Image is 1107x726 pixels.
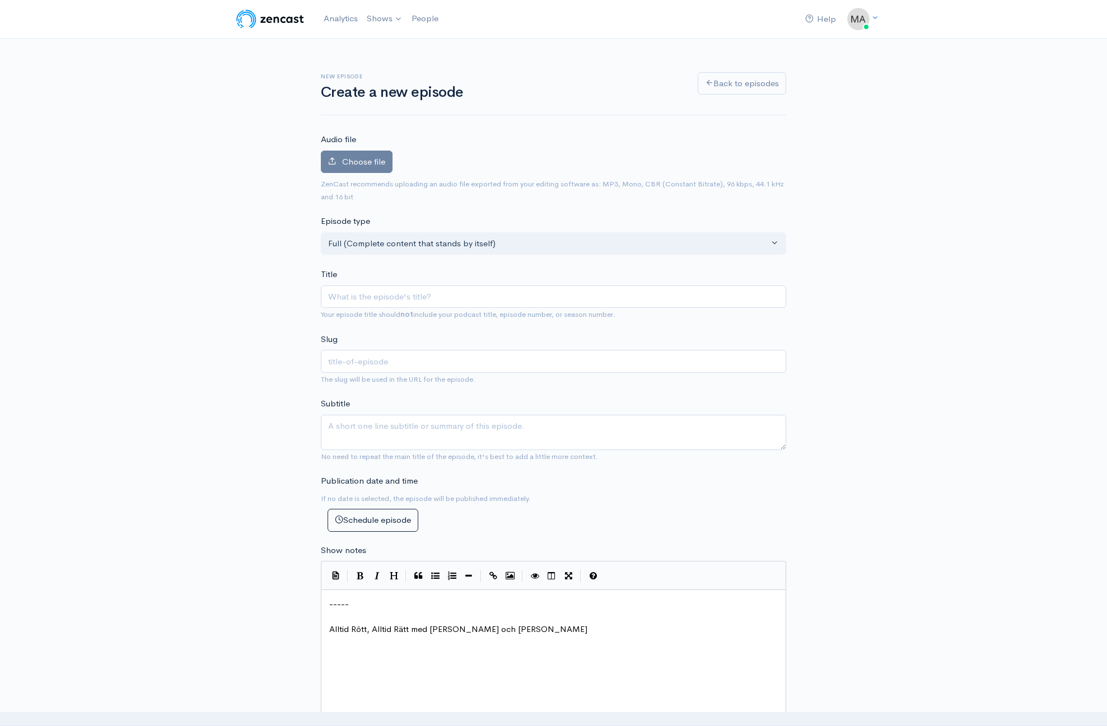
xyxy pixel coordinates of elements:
label: Title [321,268,337,281]
label: Show notes [321,544,366,557]
a: Back to episodes [698,72,786,95]
span: Choose file [342,156,385,167]
label: Publication date and time [321,475,418,488]
h1: Create a new episode [321,85,684,101]
label: Slug [321,333,338,346]
label: Episode type [321,215,370,228]
button: Toggle Side by Side [543,568,560,584]
iframe: gist-messenger-bubble-iframe [1069,688,1096,715]
small: Your episode title should include your podcast title, episode number, or season number. [321,310,615,319]
label: Subtitle [321,397,350,410]
i: | [580,570,581,583]
button: Italic [368,568,385,584]
small: The slug will be used in the URL for the episode. [321,374,475,384]
button: Create Link [485,568,502,584]
small: No need to repeat the main title of the episode, it's best to add a little more context. [321,452,598,461]
button: Toggle Preview [526,568,543,584]
i: | [405,570,407,583]
a: Shows [362,7,407,31]
small: ZenCast recommends uploading an audio file exported from your editing software as: MP3, Mono, CBR... [321,179,784,202]
span: ----- [329,598,349,609]
button: Toggle Fullscreen [560,568,577,584]
button: Insert Show Notes Template [327,566,344,583]
button: Insert Image [502,568,519,584]
i: | [522,570,523,583]
button: Numbered List [443,568,460,584]
i: | [480,570,482,583]
h6: New episode [321,73,684,79]
button: Quote [410,568,427,584]
button: Bold [352,568,368,584]
button: Generic List [427,568,443,584]
button: Schedule episode [328,509,418,532]
strong: not [400,310,413,319]
span: Alltid Rött, Alltid Rätt med [PERSON_NAME] och [PERSON_NAME] [329,624,587,634]
div: Full (Complete content that stands by itself) [328,237,769,250]
button: Insert Horizontal Line [460,568,477,584]
a: People [407,7,443,31]
a: Help [801,7,840,31]
img: ZenCast Logo [235,8,306,30]
input: title-of-episode [321,350,786,373]
img: ... [847,8,870,30]
button: Markdown Guide [585,568,601,584]
input: What is the episode's title? [321,285,786,308]
a: Analytics [319,7,362,31]
small: If no date is selected, the episode will be published immediately. [321,494,531,503]
button: Heading [385,568,402,584]
label: Audio file [321,133,356,146]
i: | [347,570,348,583]
button: Full (Complete content that stands by itself) [321,232,786,255]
